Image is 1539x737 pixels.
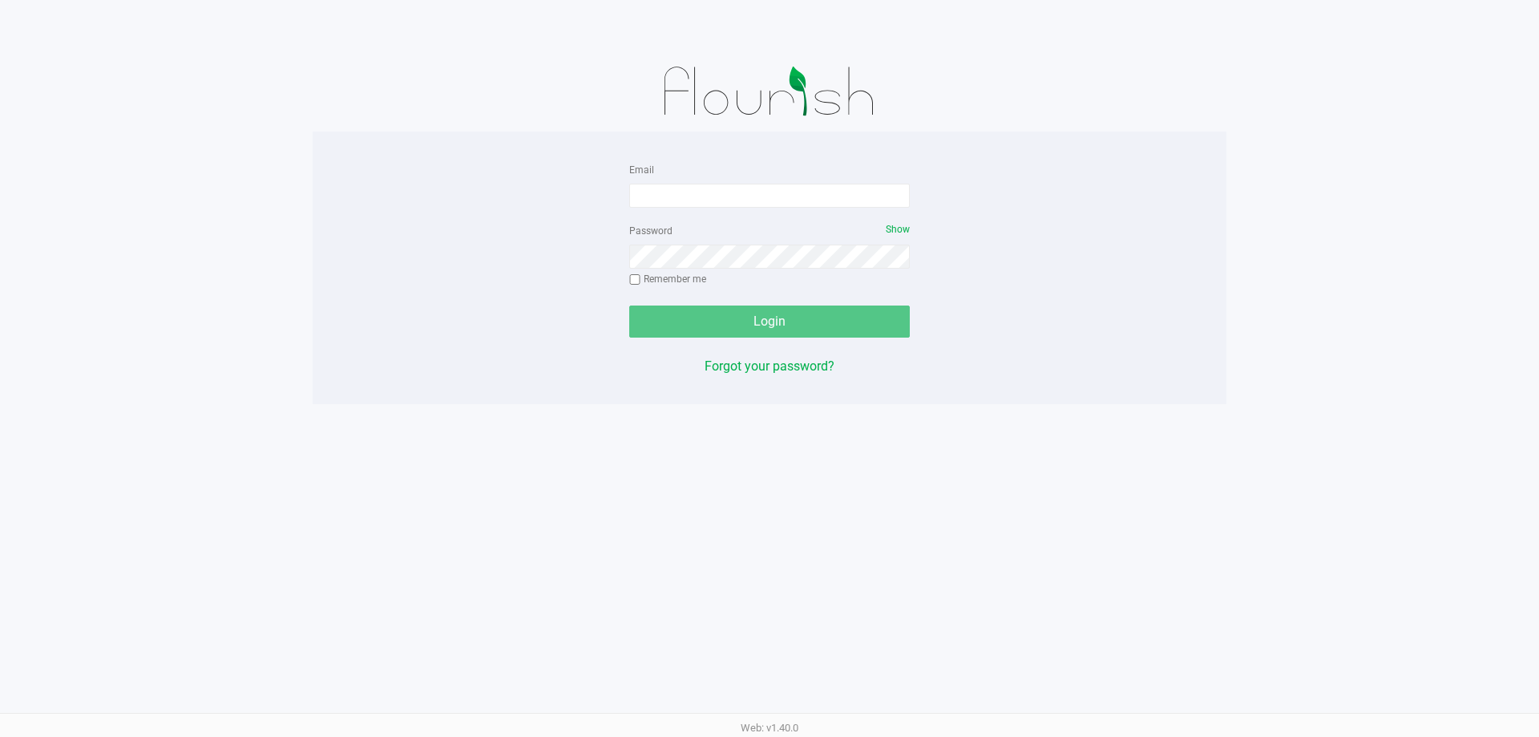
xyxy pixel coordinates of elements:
span: Show [886,224,910,235]
input: Remember me [629,274,640,285]
label: Remember me [629,272,706,286]
label: Password [629,224,673,238]
span: Web: v1.40.0 [741,722,798,734]
button: Forgot your password? [705,357,834,376]
label: Email [629,163,654,177]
